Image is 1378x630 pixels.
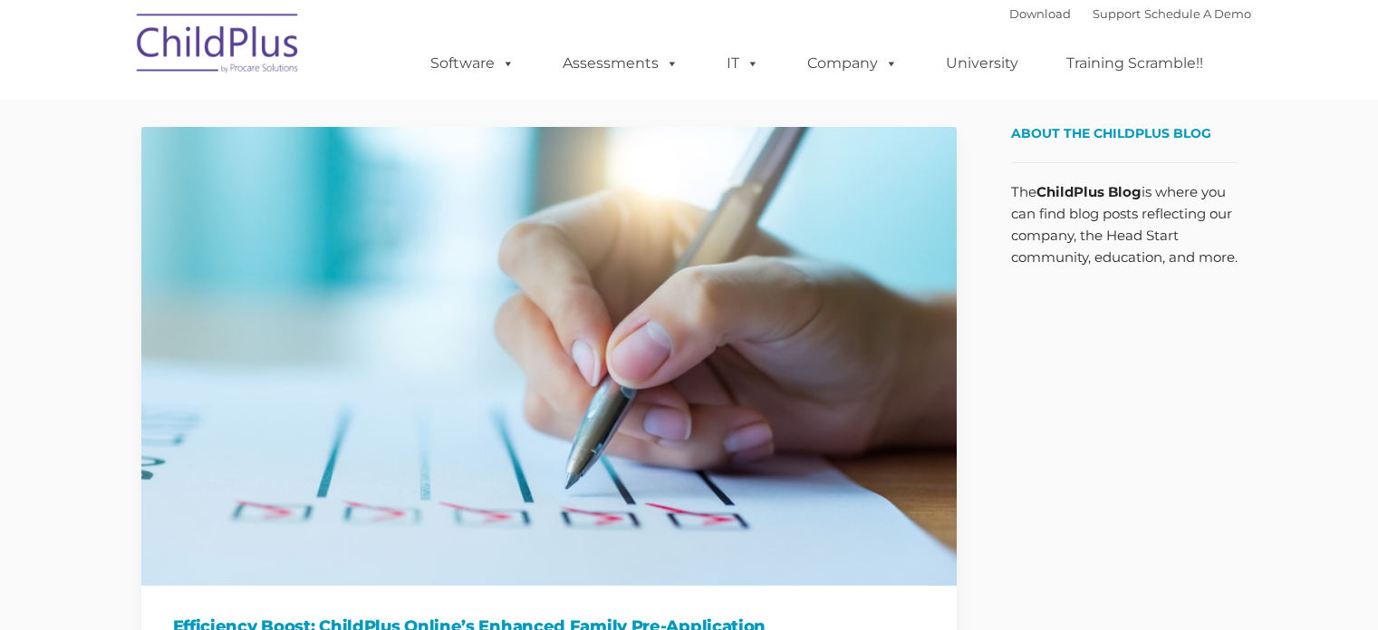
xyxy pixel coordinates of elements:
strong: ChildPlus Blog [1036,183,1142,200]
a: University [928,45,1036,82]
a: Support [1093,6,1141,21]
a: Schedule A Demo [1144,6,1251,21]
a: Download [1009,6,1071,21]
a: IT [708,45,777,82]
span: About the ChildPlus Blog [1011,125,1211,141]
a: Software [412,45,533,82]
a: Company [789,45,916,82]
p: The is where you can find blog posts reflecting our company, the Head Start community, education,... [1011,181,1238,268]
a: Training Scramble!! [1048,45,1221,82]
a: Assessments [544,45,697,82]
img: ChildPlus by Procare Solutions [128,1,309,92]
font: | [1009,6,1251,21]
img: Efficiency Boost: ChildPlus Online's Enhanced Family Pre-Application Process - Streamlining Appli... [141,127,957,586]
